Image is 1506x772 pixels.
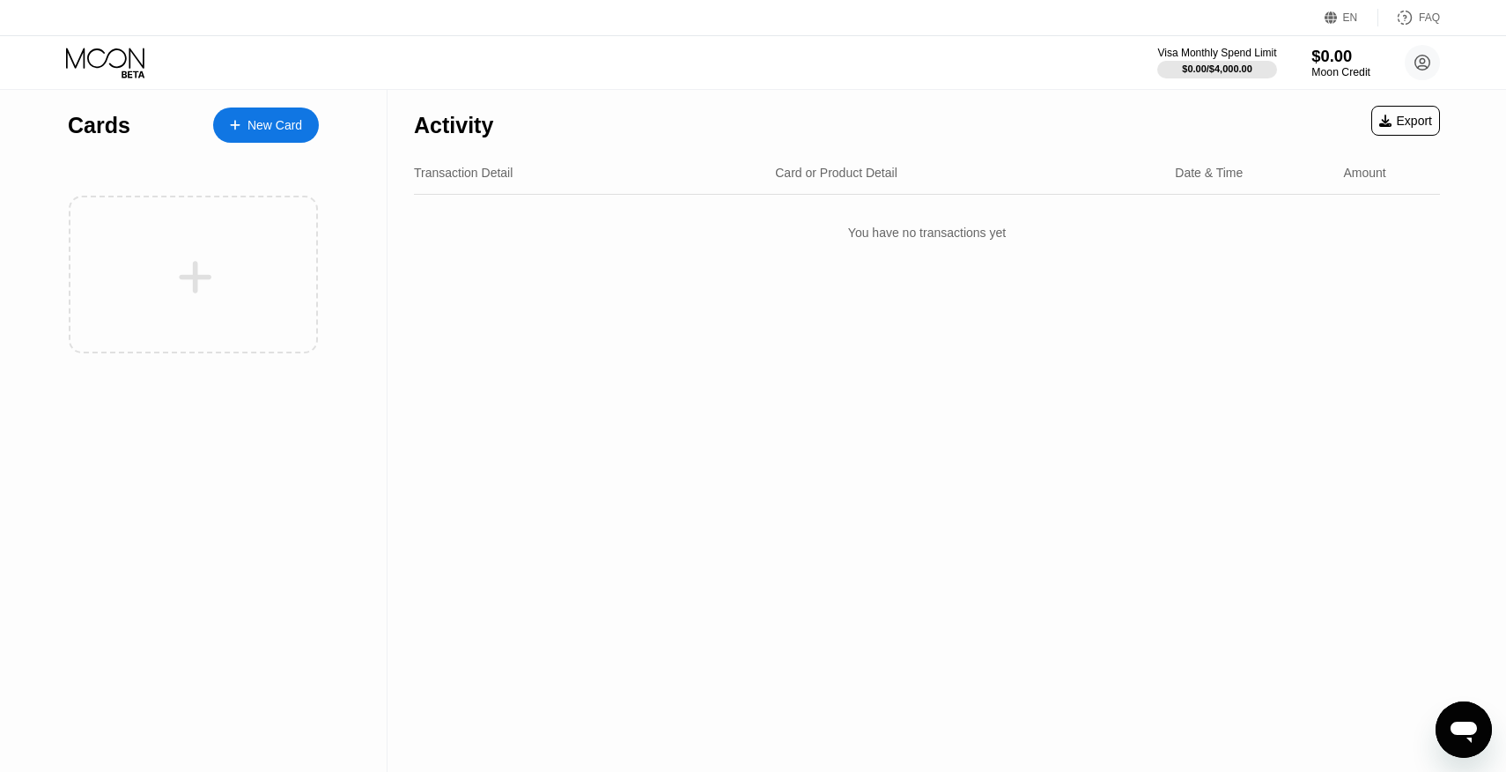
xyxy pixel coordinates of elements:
[1311,66,1370,78] div: Moon Credit
[414,208,1440,257] div: You have no transactions yet
[1325,9,1378,26] div: EN
[414,113,493,138] div: Activity
[1157,47,1276,78] div: Visa Monthly Spend Limit$0.00/$4,000.00
[414,166,513,180] div: Transaction Detail
[68,113,130,138] div: Cards
[1343,11,1358,24] div: EN
[213,108,319,143] div: New Card
[1371,106,1440,136] div: Export
[1175,166,1243,180] div: Date & Time
[1419,11,1440,24] div: FAQ
[1311,47,1370,78] div: $0.00Moon Credit
[1311,47,1370,65] div: $0.00
[1378,9,1440,26] div: FAQ
[1182,63,1252,74] div: $0.00 / $4,000.00
[1436,701,1492,758] iframe: Button to launch messaging window
[775,166,897,180] div: Card or Product Detail
[1344,166,1386,180] div: Amount
[247,118,302,133] div: New Card
[1379,114,1432,128] div: Export
[1157,47,1276,59] div: Visa Monthly Spend Limit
